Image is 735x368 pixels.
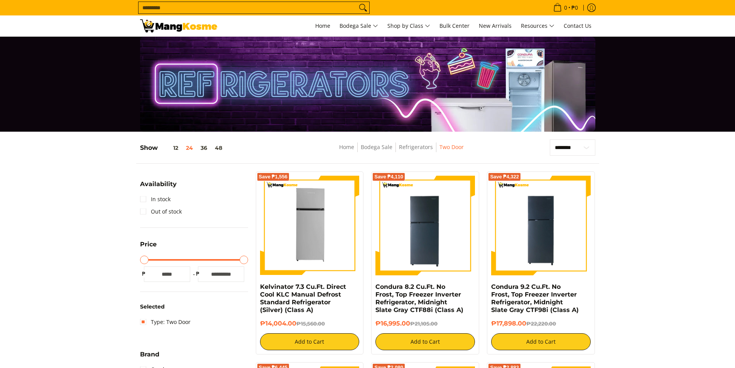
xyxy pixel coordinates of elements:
a: Refrigerators [399,143,433,151]
img: Bodega Sale Refrigerator l Mang Kosme: Home Appliances Warehouse Sale Two Door [140,19,217,32]
span: Resources [521,21,554,31]
span: Save ₱4,322 [490,175,519,179]
span: ₱ [194,270,202,278]
button: Add to Cart [260,333,360,350]
span: Save ₱1,556 [259,175,288,179]
span: 0 [563,5,568,10]
span: Availability [140,181,177,187]
button: 48 [211,145,226,151]
button: Add to Cart [491,333,591,350]
span: ₱0 [570,5,579,10]
a: Shop by Class [384,15,434,36]
a: Condura 8.2 Cu.Ft. No Frost, Top Freezer Inverter Refrigerator, Midnight Slate Gray CTF88i (Class A) [375,283,463,314]
span: ₱ [140,270,148,278]
span: Shop by Class [387,21,430,31]
span: Brand [140,351,159,358]
a: Bulk Center [436,15,473,36]
span: Bodega Sale [340,21,378,31]
h5: Show [140,144,226,152]
img: Condura 8.2 Cu.Ft. No Frost, Top Freezer Inverter Refrigerator, Midnight Slate Gray CTF88i (Class A) [375,176,475,275]
span: Two Door [439,142,464,152]
a: Kelvinator 7.3 Cu.Ft. Direct Cool KLC Manual Defrost Standard Refrigerator (Silver) (Class A) [260,283,346,314]
h6: ₱16,995.00 [375,320,475,327]
button: Add to Cart [375,333,475,350]
img: Kelvinator 7.3 Cu.Ft. Direct Cool KLC Manual Defrost Standard Refrigerator (Silver) (Class A) [260,176,360,275]
button: 12 [158,145,182,151]
a: Contact Us [560,15,595,36]
span: Bulk Center [439,22,470,29]
a: Resources [517,15,558,36]
button: Search [357,2,369,14]
a: Home [339,143,354,151]
span: Save ₱4,110 [374,175,403,179]
del: ₱15,560.00 [296,321,325,327]
a: Condura 9.2 Cu.Ft. No Frost, Top Freezer Inverter Refrigerator, Midnight Slate Gray CTF98i (Class A) [491,283,579,314]
a: Bodega Sale [361,143,392,151]
a: Type: Two Door [140,316,191,328]
span: Price [140,241,157,248]
nav: Main Menu [225,15,595,36]
a: New Arrivals [475,15,515,36]
span: • [551,3,580,12]
h6: Selected [140,304,248,310]
a: Bodega Sale [336,15,382,36]
a: Home [311,15,334,36]
summary: Open [140,241,157,253]
nav: Breadcrumbs [284,142,519,160]
img: Condura 9.2 Cu.Ft. No Frost, Top Freezer Inverter Refrigerator, Midnight Slate Gray CTF98i (Class A) [491,176,591,275]
del: ₱21,105.00 [410,321,438,327]
span: Contact Us [564,22,591,29]
a: In stock [140,193,171,205]
del: ₱22,220.00 [526,321,556,327]
summary: Open [140,351,159,363]
button: 24 [182,145,197,151]
span: Home [315,22,330,29]
summary: Open [140,181,177,193]
span: New Arrivals [479,22,512,29]
a: Out of stock [140,205,182,218]
h6: ₱14,004.00 [260,320,360,327]
h6: ₱17,898.00 [491,320,591,327]
button: 36 [197,145,211,151]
